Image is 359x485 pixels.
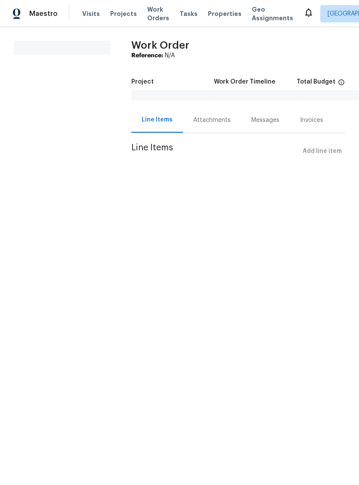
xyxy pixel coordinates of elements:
[252,5,293,22] span: Geo Assignments
[208,9,241,18] span: Properties
[179,11,198,17] span: Tasks
[193,116,231,124] div: Attachments
[131,79,154,85] h5: Project
[110,9,137,18] span: Projects
[131,143,299,159] span: Line Items
[131,40,189,50] span: Work Order
[142,115,173,124] div: Line Items
[297,79,335,85] h5: Total Budget
[338,79,345,90] span: The total cost of line items that have been proposed by Opendoor. This sum includes line items th...
[131,53,163,59] b: Reference:
[251,116,279,124] div: Messages
[131,51,345,60] div: N/A
[29,9,58,18] span: Maestro
[147,5,169,22] span: Work Orders
[300,116,323,124] div: Invoices
[82,9,100,18] span: Visits
[214,79,275,85] h5: Work Order Timeline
